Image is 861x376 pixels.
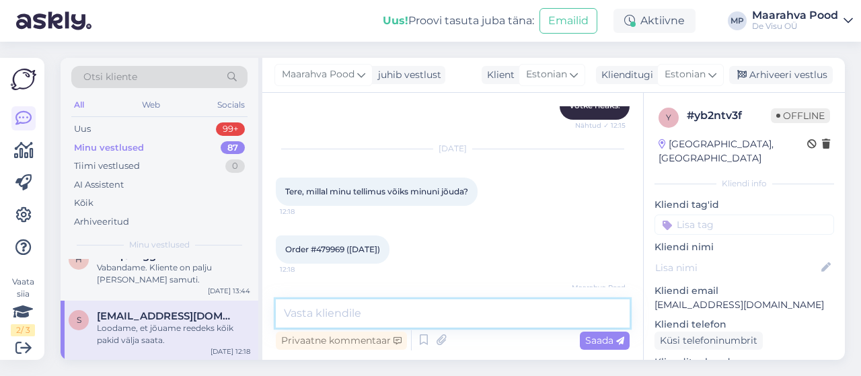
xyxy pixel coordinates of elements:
[654,332,763,350] div: Küsi telefoninumbrit
[74,141,144,155] div: Minu vestlused
[208,286,250,296] div: [DATE] 13:44
[139,96,163,114] div: Web
[654,240,834,254] p: Kliendi nimi
[613,9,696,33] div: Aktiivne
[97,262,250,286] div: Vabandame. Kliente on palju [PERSON_NAME] samuti.
[74,159,140,173] div: Tiimi vestlused
[596,68,653,82] div: Klienditugi
[215,96,248,114] div: Socials
[687,108,771,124] div: # yb2ntv3f
[654,284,834,298] p: Kliendi email
[659,137,807,165] div: [GEOGRAPHIC_DATA], [GEOGRAPHIC_DATA]
[665,67,706,82] span: Estonian
[221,141,245,155] div: 87
[74,178,124,192] div: AI Assistent
[655,260,819,275] input: Lisa nimi
[129,239,190,251] span: Minu vestlused
[211,346,250,356] div: [DATE] 12:18
[276,332,407,350] div: Privaatne kommentaar
[383,13,534,29] div: Proovi tasuta juba täna:
[216,122,245,136] div: 99+
[728,11,747,30] div: MP
[276,143,630,155] div: [DATE]
[585,334,624,346] span: Saada
[75,254,82,264] span: h
[285,186,468,196] span: Tere, millal minu tellimus võiks minuni jõuda?
[280,206,330,217] span: 12:18
[83,70,137,84] span: Otsi kliente
[654,215,834,235] input: Lisa tag
[280,264,330,274] span: 12:18
[74,196,93,210] div: Kõik
[74,215,129,229] div: Arhiveeritud
[539,8,597,34] button: Emailid
[654,178,834,190] div: Kliendi info
[77,315,81,325] span: s
[752,21,838,32] div: De Visu OÜ
[666,112,671,122] span: y
[572,283,626,293] span: Maarahva Pood
[285,244,380,254] span: Order #479969 ([DATE])
[11,69,36,90] img: Askly Logo
[225,159,245,173] div: 0
[482,68,515,82] div: Klient
[575,120,626,130] span: Nähtud ✓ 12:15
[654,198,834,212] p: Kliendi tag'id
[373,68,441,82] div: juhib vestlust
[97,322,250,346] div: Loodame, et jõuame reedeks kõik pakid välja saata.
[654,317,834,332] p: Kliendi telefon
[654,355,834,369] p: Klienditeekond
[282,67,354,82] span: Maarahva Pood
[11,276,35,336] div: Vaata siia
[526,67,567,82] span: Estonian
[97,310,237,322] span: sirruvirru@hotmail.com
[654,298,834,312] p: [EMAIL_ADDRESS][DOMAIN_NAME]
[771,108,830,123] span: Offline
[752,10,838,21] div: Maarahva Pood
[71,96,87,114] div: All
[383,14,408,27] b: Uus!
[11,324,35,336] div: 2 / 3
[729,66,833,84] div: Arhiveeri vestlus
[752,10,853,32] a: Maarahva PoodDe Visu OÜ
[74,122,91,136] div: Uus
